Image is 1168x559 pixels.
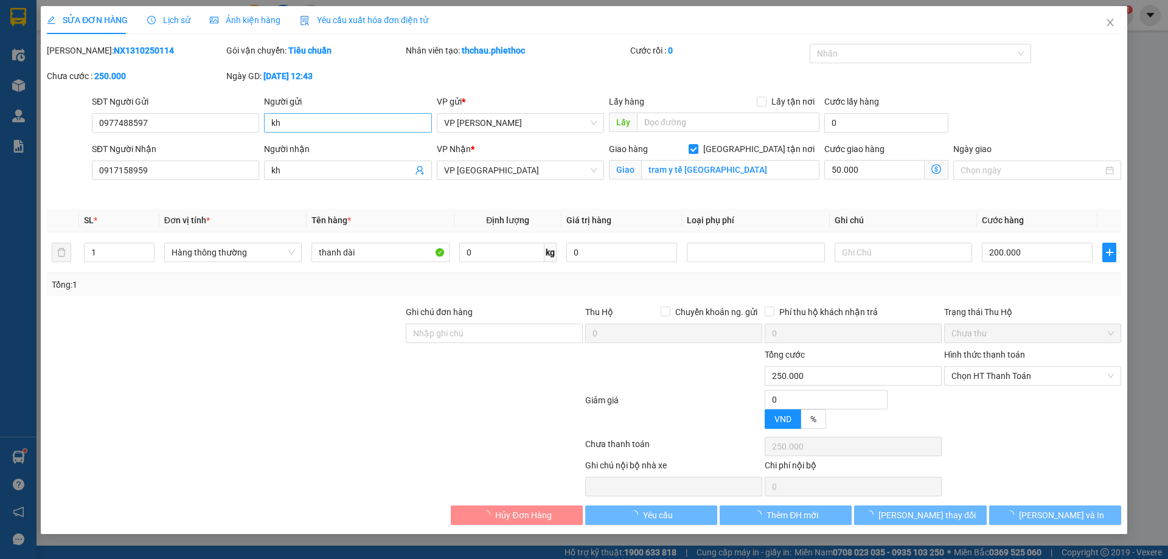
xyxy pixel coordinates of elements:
img: icon [300,16,310,26]
span: Yêu cầu [643,509,673,522]
label: Ghi chú đơn hàng [406,307,473,317]
label: Cước lấy hàng [824,97,879,106]
div: Giảm giá [584,394,763,434]
div: Người gửi [264,95,431,108]
span: kg [544,243,557,262]
input: Giao tận nơi [641,160,819,179]
span: Cước hàng [982,215,1024,225]
span: clock-circle [147,16,156,24]
div: Tổng: 1 [52,278,451,291]
span: Thêm ĐH mới [766,509,818,522]
label: Ngày giao [953,144,992,154]
button: [PERSON_NAME] và In [989,505,1121,525]
input: Ghi Chú [835,243,972,262]
input: Cước giao hàng [824,160,925,179]
div: [PERSON_NAME]: [47,44,224,57]
span: [GEOGRAPHIC_DATA] tận nơi [698,142,819,156]
span: SỬA ĐƠN HÀNG [47,15,128,25]
div: Gói vận chuyển: [226,44,403,57]
span: Yêu cầu xuất hóa đơn điện tử [300,15,428,25]
span: dollar-circle [931,164,941,174]
span: Lịch sử [147,15,190,25]
div: Trạng thái Thu Hộ [944,305,1121,319]
span: Hủy Đơn Hàng [495,509,551,522]
div: VP gửi [437,95,604,108]
span: Lấy tận nơi [766,95,819,108]
span: Hàng thông thường [172,243,294,262]
input: VD: Bàn, Ghế [311,243,449,262]
span: Tên hàng [311,215,351,225]
div: Ngày GD: [226,69,403,83]
span: SL [84,215,94,225]
span: Lấy [609,113,637,132]
span: Ảnh kiện hàng [210,15,280,25]
b: [DATE] 12:43 [263,71,313,81]
span: VP Nhận [437,144,471,154]
b: 250.000 [94,71,126,81]
span: loading [1006,510,1019,519]
b: thchau.phiethoc [462,46,525,55]
button: plus [1102,243,1116,262]
span: Giao [609,160,641,179]
span: Phí thu hộ khách nhận trả [774,305,883,319]
button: [PERSON_NAME] thay đổi [854,505,986,525]
span: VND [774,414,791,424]
th: Ghi chú [830,209,977,232]
b: NX1310250114 [114,46,174,55]
span: Đơn vị tính [164,215,210,225]
span: Định lượng [486,215,529,225]
div: Chưa cước : [47,69,224,83]
span: [PERSON_NAME] thay đổi [878,509,976,522]
span: [PERSON_NAME] và In [1019,509,1104,522]
span: % [810,414,816,424]
label: Cước giao hàng [824,144,885,154]
span: VP Thái Bình [444,161,597,179]
div: Cước rồi : [630,44,807,57]
div: Ghi chú nội bộ nhà xe [585,459,762,477]
span: edit [47,16,55,24]
button: Yêu cầu [585,505,717,525]
div: Nhân viên tạo: [406,44,628,57]
button: Hủy Đơn Hàng [451,505,583,525]
span: loading [865,510,878,519]
b: Tiêu chuẩn [288,46,332,55]
span: picture [210,16,218,24]
span: close [1105,18,1115,27]
th: Loại phụ phí [682,209,829,232]
span: Chọn HT Thanh Toán [951,367,1114,385]
input: Cước lấy hàng [824,113,948,133]
div: SĐT Người Gửi [92,95,259,108]
b: 0 [668,46,673,55]
span: plus [1103,248,1115,257]
div: SĐT Người Nhận [92,142,259,156]
div: Người nhận [264,142,431,156]
input: Dọc đường [637,113,819,132]
span: Giao hàng [609,144,648,154]
button: Close [1093,6,1127,40]
span: loading [482,510,495,519]
span: loading [630,510,643,519]
span: Chuyển khoản ng. gửi [670,305,762,319]
span: Lấy hàng [609,97,644,106]
span: Tổng cước [765,350,805,359]
label: Hình thức thanh toán [944,350,1025,359]
input: Ngày giao [961,164,1102,177]
button: Thêm ĐH mới [720,505,852,525]
span: Giá trị hàng [566,215,611,225]
span: Thu Hộ [585,307,613,317]
span: loading [753,510,766,519]
span: user-add [415,165,425,175]
div: Chưa thanh toán [584,437,763,459]
input: Ghi chú đơn hàng [406,324,583,343]
span: VP Nguyễn Xiển [444,114,597,132]
span: Chưa thu [951,324,1114,342]
div: Chi phí nội bộ [765,459,942,477]
button: delete [52,243,71,262]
